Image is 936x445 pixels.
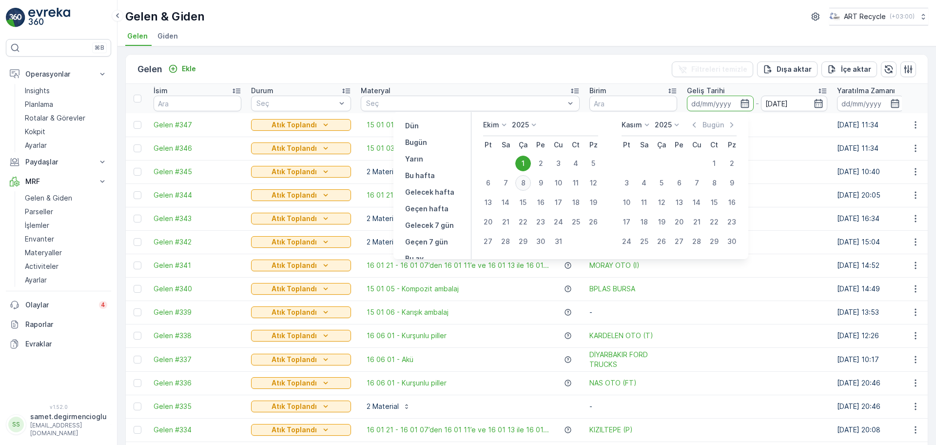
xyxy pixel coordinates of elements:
[687,86,725,96] p: Geliş Tarihi
[154,86,168,96] p: İsim
[101,301,105,309] p: 4
[134,285,141,293] div: Toggle Row Selected
[689,214,704,230] div: 21
[21,219,111,232] a: İşlemler
[134,426,141,434] div: Toggle Row Selected
[837,86,895,96] p: Yaratılma Zamanı
[164,63,200,75] button: Ekle
[367,143,448,153] a: 15 01 03 - Ahşap ambalaj
[21,205,111,219] a: Parseller
[272,284,317,294] p: Atık Toplandı
[21,98,111,111] a: Planlama
[8,417,24,432] div: SS
[21,125,111,139] a: Kokpit
[483,120,499,130] p: Ekim
[251,306,351,318] button: Atık Toplandı
[154,355,241,364] a: Gelen #337
[154,425,241,435] a: Gelen #334
[21,246,111,260] a: Materyaller
[367,307,448,317] a: 15 01 06 - Karışık ambalaj
[549,136,567,154] th: Cuma
[515,195,531,210] div: 15
[589,261,677,270] a: MORAY OTO (I)
[568,195,584,210] div: 18
[619,175,634,191] div: 3
[756,98,759,109] p: -
[134,262,141,269] div: Toggle Row Selected
[25,157,92,167] p: Paydaşlar
[6,334,111,354] a: Evraklar
[589,378,677,388] a: NAS OTO (FT)
[366,99,565,108] p: Seç
[757,61,818,77] button: Dışa aktar
[550,175,566,191] div: 10
[405,171,435,181] p: Bu hafta
[154,331,241,341] a: Gelen #338
[367,190,549,200] a: 16 01 21 - 16 01 07’den 16 01 11’e ve 16 01 13 ile 16 01...
[134,144,141,152] div: Toggle Row Selected
[589,425,677,435] a: KIZILTEPE (P)
[251,189,351,201] button: Atık Toplandı
[361,234,416,250] button: 2 Material
[256,99,336,108] p: Seç
[25,86,50,96] p: Insights
[401,170,439,182] button: Bu hafta
[25,100,53,109] p: Planlama
[401,153,427,165] button: Yarın
[367,284,459,294] span: 15 01 05 - Kompozit ambalaj
[636,214,652,230] div: 18
[6,64,111,84] button: Operasyonlar
[21,111,111,125] a: Rotalar & Görevler
[272,261,317,270] p: Atık Toplandı
[498,214,513,230] div: 21
[401,253,428,264] button: Bu ay
[622,120,642,130] p: Kasım
[480,214,496,230] div: 20
[480,234,496,249] div: 27
[134,168,141,176] div: Toggle Row Selected
[6,152,111,172] button: Paydaşlar
[6,172,111,191] button: MRF
[636,195,652,210] div: 11
[567,136,585,154] th: Cumartesi
[512,120,529,130] p: 2025
[533,214,548,230] div: 23
[670,136,688,154] th: Perşembe
[367,261,549,270] a: 16 01 21 - 16 01 07’den 16 01 11’e ve 16 01 13 ile 16 01...
[154,307,241,317] a: Gelen #339
[367,355,413,364] a: 16 06 01 - Akü
[724,156,740,171] div: 2
[532,136,549,154] th: Perşembe
[154,261,241,270] a: Gelen #341
[533,234,548,249] div: 30
[25,221,49,230] p: İşlemler
[636,175,652,191] div: 4
[585,156,601,171] div: 5
[25,262,58,271] p: Activiteler
[25,275,47,285] p: Ayarlar
[706,214,722,230] div: 22
[134,379,141,387] div: Toggle Row Selected
[272,190,317,200] p: Atık Toplandı
[671,175,687,191] div: 6
[533,156,548,171] div: 2
[367,214,399,223] p: 2 Material
[672,61,753,77] button: Filtreleri temizle
[671,195,687,210] div: 13
[25,300,93,310] p: Olaylar
[480,195,496,210] div: 13
[533,175,548,191] div: 9
[154,378,241,388] a: Gelen #336
[514,136,532,154] th: Çarşamba
[154,120,241,130] a: Gelen #347
[154,143,241,153] a: Gelen #346
[127,31,148,41] span: Gelen
[498,175,513,191] div: 7
[890,13,915,20] p: ( +03:00 )
[654,175,669,191] div: 5
[272,402,317,411] p: Atık Toplandı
